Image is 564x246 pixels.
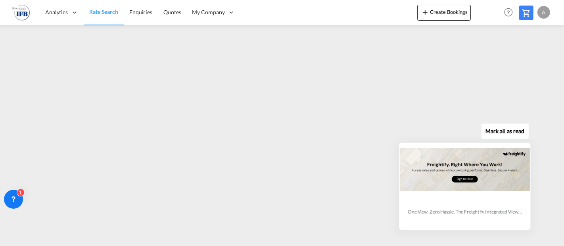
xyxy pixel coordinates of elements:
div: Help [502,6,519,20]
span: Quotes [163,9,181,15]
span: My Company [192,8,225,16]
span: Analytics [45,8,68,16]
img: 2b726980256c11eeaa87296e05903fd5.png [12,4,30,21]
span: Help [502,6,515,19]
md-icon: icon-plus 400-fg [420,7,430,17]
span: Rate Search [89,8,118,15]
div: A [537,6,550,19]
button: icon-plus 400-fgCreate Bookings [417,5,471,21]
span: Enquiries [129,9,152,15]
